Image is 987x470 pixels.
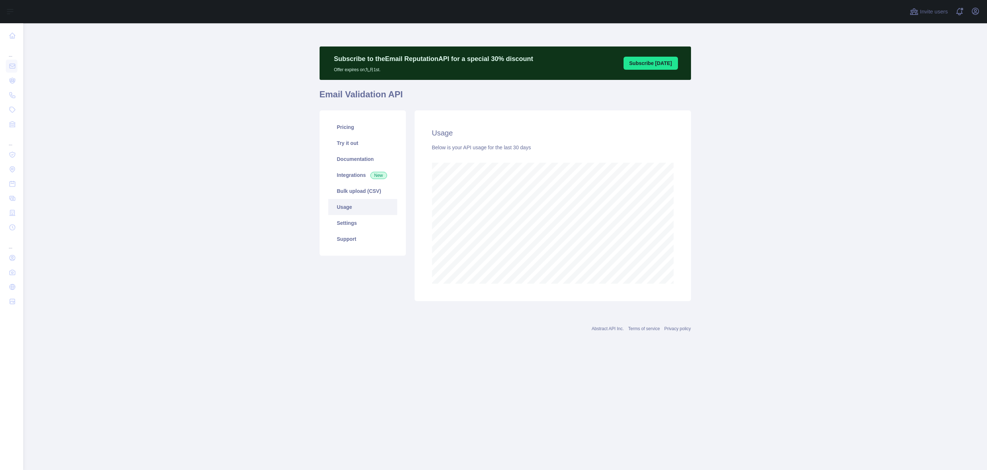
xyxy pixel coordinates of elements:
[908,6,949,17] button: Invite users
[328,215,397,231] a: Settings
[328,167,397,183] a: Integrations New
[328,199,397,215] a: Usage
[320,89,691,106] h1: Email Validation API
[328,151,397,167] a: Documentation
[6,132,17,147] div: ...
[328,119,397,135] a: Pricing
[6,235,17,250] div: ...
[432,144,674,151] div: Below is your API usage for the last 30 days
[432,128,674,138] h2: Usage
[328,231,397,247] a: Support
[628,326,660,331] a: Terms of service
[328,183,397,199] a: Bulk upload (CSV)
[334,64,533,73] p: Offer expires on 九月 1st.
[664,326,691,331] a: Privacy policy
[920,8,948,16] span: Invite users
[6,44,17,58] div: ...
[624,57,678,70] button: Subscribe [DATE]
[592,326,624,331] a: Abstract API Inc.
[370,172,387,179] span: New
[334,54,533,64] p: Subscribe to the Email Reputation API for a special 30 % discount
[328,135,397,151] a: Try it out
